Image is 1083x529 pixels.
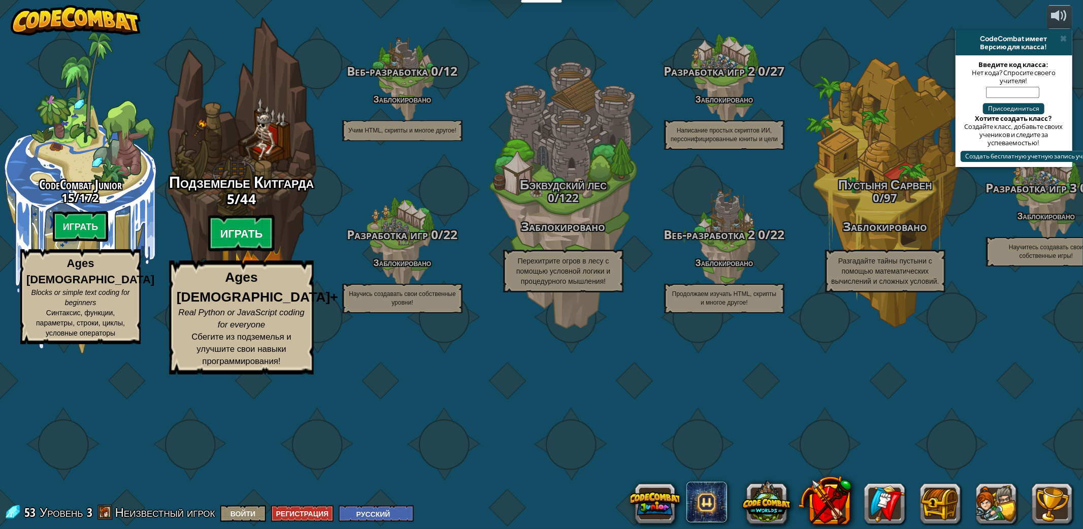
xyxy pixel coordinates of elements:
h3: / [644,64,805,78]
span: Продолжаем изучать HTML, скрипты и многое другое! [672,290,776,306]
h3: / [644,228,805,242]
span: 0 [429,62,439,79]
div: CodeCombat имеет [960,35,1068,43]
button: Присоединиться [983,103,1044,114]
span: Разработка игр [347,226,429,243]
span: Разработка игр 2 [664,62,756,79]
span: Подземелье Китгарда [169,172,314,193]
h3: / [145,191,338,206]
h4: Заблокировано [322,94,483,104]
span: Веб-разработка 2 [664,226,756,243]
span: 172 [80,190,100,205]
div: Введите код класса: [961,60,1067,69]
div: Версию для класса! [960,43,1068,51]
strong: Ages [DEMOGRAPHIC_DATA] [26,257,154,285]
span: 53 [24,504,39,520]
span: 0 [548,190,554,205]
div: Создайте класс, добавьте своих учеников и следите за успеваемостью! [961,122,1067,147]
span: 3 [87,504,92,520]
span: 22 [444,226,458,243]
span: Real Python or JavaScript coding for everyone [178,308,304,329]
span: Перехитрите огров в лесу с помощью условной логики и процедурного мышления! [516,257,610,285]
span: Разработка игр 3 [986,179,1077,196]
span: 0 [756,62,766,79]
h3: / [483,191,644,204]
span: Веб-разработка [347,62,429,79]
span: Сбегите из подземелья и улучшите свои навыки программирования! [191,332,291,366]
button: Регулировать громкость [1047,5,1072,29]
h3: Заблокировано [805,220,966,234]
div: Нет кода? Спросите своего учителя! [961,69,1067,85]
span: 97 [884,190,898,205]
span: Пустыня Сарвен [838,175,932,193]
span: Написание простых скриптов ИИ, персонифицированные юниты и цели [671,127,778,143]
strong: Ages [DEMOGRAPHIC_DATA]+ [177,270,338,305]
h4: Заблокировано [644,94,805,104]
span: Синтаксис, функции, параметры, строки, циклы, условные операторы [36,309,125,337]
span: 0 [756,226,766,243]
span: Неизвестный игрок [115,504,215,520]
span: 15 [62,190,75,205]
h3: Заблокировано [483,220,644,234]
button: Войти [220,505,266,522]
h3: / [322,228,483,242]
span: Уровень [40,504,83,521]
h3: / [322,64,483,78]
span: 22 [771,226,785,243]
span: 0 [873,190,880,205]
h3: / [805,191,966,204]
span: CodeCombat Junior [39,175,122,193]
span: Научись создавать свои собственные уровни! [349,290,456,306]
h4: Заблокировано [322,258,483,268]
span: 44 [240,189,256,208]
span: 12 [444,62,458,79]
button: Регистрация [271,505,334,522]
btn: Играть [53,211,109,242]
span: 0 [429,226,439,243]
btn: Играть [208,215,275,252]
span: Разгадайте тайны пустыни с помощью математических вычислений и сложных условий. [831,257,939,285]
h4: Заблокировано [644,258,805,268]
span: Blocks or simple text coding for beginners [31,288,130,307]
span: Учим HTML, скрипты и многое другое! [348,127,456,134]
span: 122 [559,190,579,205]
span: 27 [771,62,785,79]
img: CodeCombat - Learn how to code by playing a game [11,5,141,36]
span: Бэквудский лес [520,175,607,193]
span: 5 [227,189,235,208]
div: Хотите создать класс? [961,114,1067,122]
